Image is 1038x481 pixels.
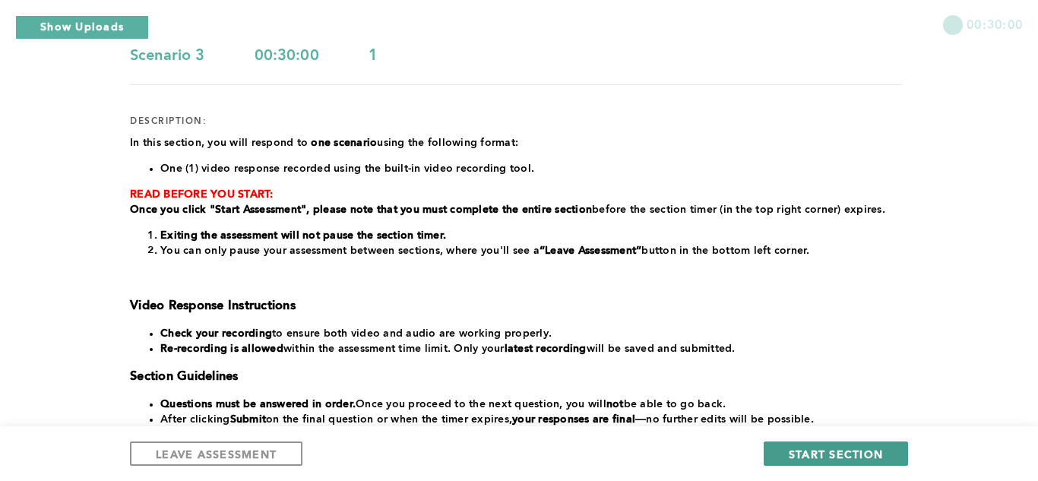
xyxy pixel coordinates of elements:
h3: Section Guidelines [130,369,902,384]
li: Once you proceed to the next question, you will be able to go back. [160,397,902,412]
div: Scenario 3 [130,47,255,65]
strong: latest recording [505,343,587,354]
div: 00:30:00 [255,47,369,65]
span: 00:30:00 [967,15,1023,33]
strong: “Leave Assessment” [540,245,642,256]
strong: not [606,399,624,410]
strong: Exiting the assessment will not pause the section timer. [160,230,446,241]
li: to ensure both video and audio are working properly. [160,326,902,341]
h3: Video Response Instructions [130,299,902,314]
div: description: [130,116,207,128]
span: using the following format: [377,138,518,148]
button: Show Uploads [15,15,149,40]
strong: your responses are final [512,414,635,425]
p: before the section timer (in the top right corner) expires. [130,202,902,217]
span: LEAVE ASSESSMENT [156,447,277,461]
li: within the assessment time limit. Only your will be saved and submitted. [160,341,902,356]
span: In this section, you will respond to [130,138,311,148]
button: START SECTION [764,441,908,466]
li: After clicking on the final question or when the timer expires, —no further edits will be possible. [160,412,902,427]
button: LEAVE ASSESSMENT [130,441,302,466]
strong: Check your recording [160,328,272,339]
strong: one scenario [311,138,377,148]
strong: Once you click "Start Assessment", please note that you must complete the entire section [130,204,592,215]
strong: Submit [230,414,267,425]
strong: READ BEFORE YOU START: [130,189,274,200]
li: You can only pause your assessment between sections, where you'll see a button in the bottom left... [160,243,902,258]
strong: Questions must be answered in order. [160,399,356,410]
div: 1 [369,47,556,65]
strong: Re-recording is allowed [160,343,283,354]
span: One (1) video response recorded using the built-in video recording tool. [160,163,534,174]
span: START SECTION [789,447,883,461]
